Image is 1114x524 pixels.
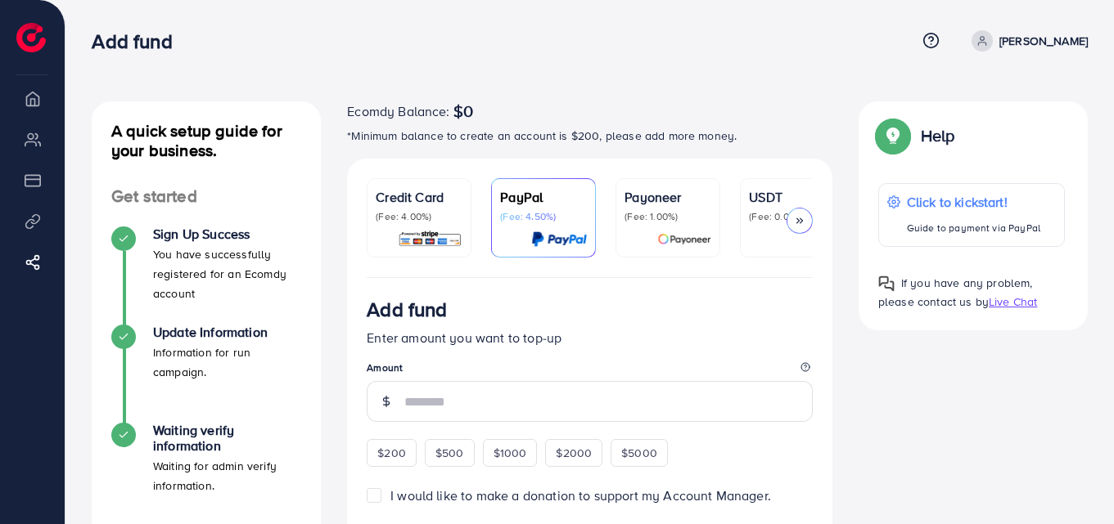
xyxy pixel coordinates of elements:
span: $5000 [621,445,657,461]
h4: A quick setup guide for your business. [92,121,321,160]
span: If you have any problem, please contact us by [878,275,1033,310]
p: Enter amount you want to top-up [367,328,813,347]
h4: Get started [92,186,321,207]
p: Guide to payment via PayPal [907,218,1040,238]
span: I would like to make a donation to support my Account Manager. [390,486,771,504]
img: card [398,230,462,249]
p: Click to kickstart! [907,192,1040,212]
img: Popup guide [878,275,895,292]
p: Waiting for admin verify information. [153,456,301,495]
h3: Add fund [92,29,185,53]
p: *Minimum balance to create an account is $200, please add more money. [347,126,832,146]
img: card [531,230,587,249]
p: [PERSON_NAME] [999,31,1088,51]
p: (Fee: 0.00%) [749,210,836,223]
span: $200 [377,445,406,461]
img: Popup guide [878,121,908,150]
h4: Waiting verify information [153,423,301,454]
p: Information for run campaign. [153,343,301,382]
li: Waiting verify information [92,423,321,521]
p: You have successfully registered for an Ecomdy account [153,244,301,303]
h4: Update Information [153,325,301,340]
p: (Fee: 4.00%) [376,210,462,223]
p: Payoneer [625,187,711,207]
span: Ecomdy Balance: [347,101,449,121]
legend: Amount [367,361,813,381]
p: Credit Card [376,187,462,207]
img: card [657,230,711,249]
iframe: Chat [1044,450,1102,512]
p: Help [921,126,955,146]
li: Sign Up Success [92,226,321,325]
span: $1000 [494,445,527,461]
span: Live Chat [989,293,1037,310]
span: $2000 [556,445,592,461]
a: [PERSON_NAME] [965,30,1088,52]
p: (Fee: 4.50%) [500,210,587,223]
h3: Add fund [367,298,447,321]
p: PayPal [500,187,587,207]
h4: Sign Up Success [153,226,301,242]
span: $500 [435,445,464,461]
p: USDT [749,187,836,207]
li: Update Information [92,325,321,423]
img: logo [16,23,46,52]
span: $0 [453,101,473,121]
p: (Fee: 1.00%) [625,210,711,223]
